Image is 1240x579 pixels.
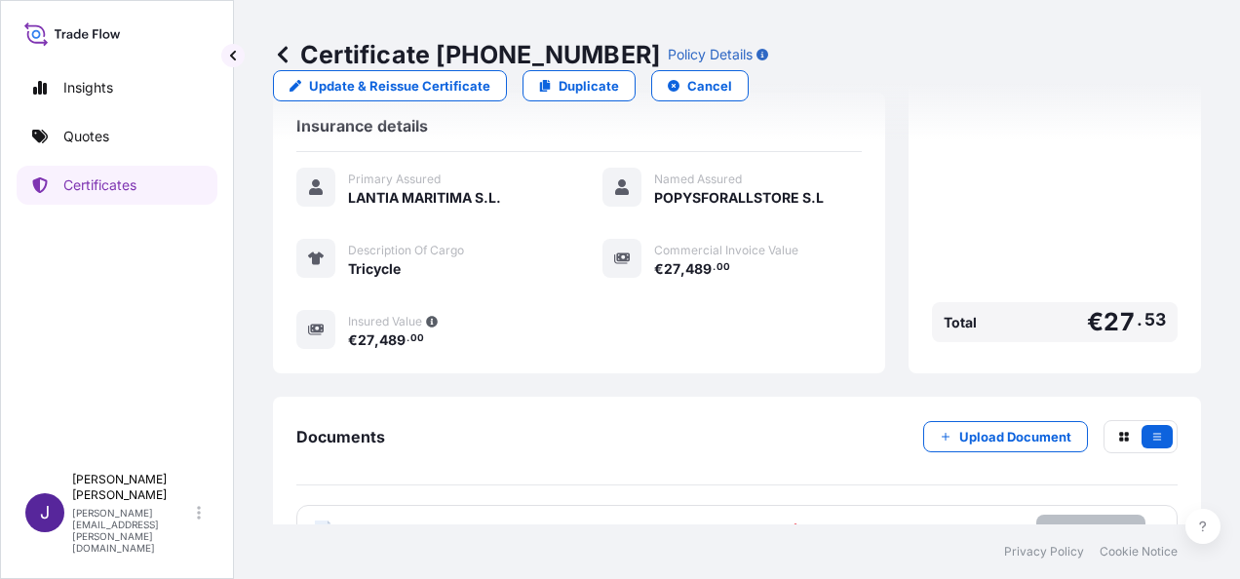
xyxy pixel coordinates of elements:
[63,127,109,146] p: Quotes
[717,264,730,271] span: 00
[944,313,977,332] span: Total
[309,76,490,96] p: Update & Reissue Certificate
[63,175,136,195] p: Certificates
[1004,544,1084,560] a: Privacy Policy
[273,70,507,101] a: Update & Reissue Certificate
[654,172,742,187] span: Named Assured
[559,76,619,96] p: Duplicate
[407,335,409,342] span: .
[17,68,217,107] a: Insights
[654,243,798,258] span: Commercial Invoice Value
[523,70,636,101] a: Duplicate
[923,421,1088,452] button: Upload Document
[1104,310,1134,334] span: 27
[1060,521,1122,540] p: Try again.
[72,507,193,554] p: [PERSON_NAME][EMAIL_ADDRESS][PERSON_NAME][DOMAIN_NAME]
[72,472,193,503] p: [PERSON_NAME] [PERSON_NAME]
[348,243,464,258] span: Description Of Cargo
[654,262,664,276] span: €
[959,427,1071,446] p: Upload Document
[651,70,749,101] button: Cancel
[1137,314,1143,326] span: .
[348,188,501,208] span: LANTIA MARITIMA S.L.
[680,262,685,276] span: ,
[687,76,732,96] p: Cancel
[348,333,358,347] span: €
[296,427,385,446] span: Documents
[348,259,401,279] span: Tricycle
[348,521,418,540] span: Certificate
[713,264,716,271] span: .
[664,262,680,276] span: 27
[668,45,753,64] p: Policy Details
[348,314,422,329] span: Insured Value
[379,333,406,347] span: 489
[358,333,374,347] span: 27
[348,172,441,187] span: Primary Assured
[1100,544,1178,560] a: Cookie Notice
[685,262,712,276] span: 489
[1144,314,1166,326] span: 53
[1087,310,1104,334] span: €
[17,117,217,156] a: Quotes
[63,78,113,97] p: Insights
[654,188,824,208] span: POPYSFORALLSTORE S.L
[40,503,50,522] span: J
[17,166,217,205] a: Certificates
[1036,515,1145,546] button: Try again.
[811,521,1028,540] span: Error loading file. Please try again.
[410,335,424,342] span: 00
[374,333,379,347] span: ,
[273,39,660,70] p: Certificate [PHONE_NUMBER]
